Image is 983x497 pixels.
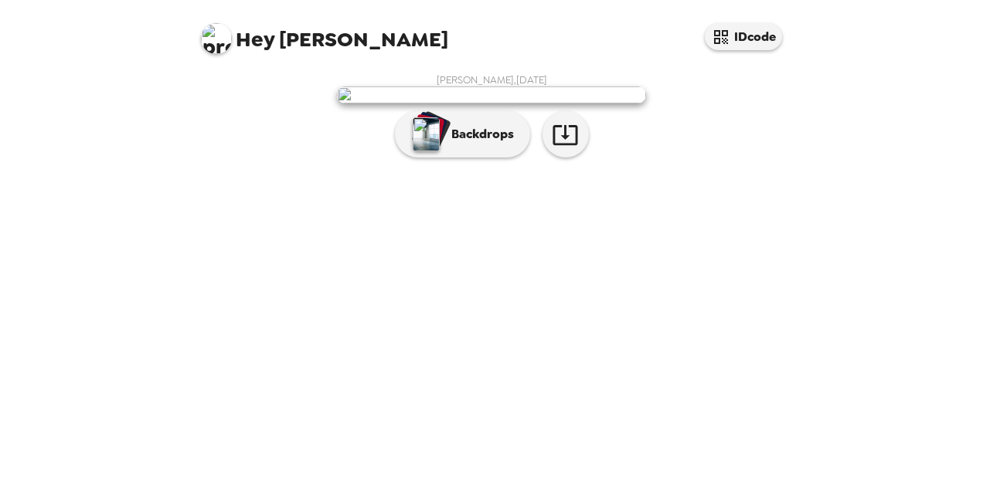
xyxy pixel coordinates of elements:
[444,125,514,144] p: Backdrops
[201,15,448,50] span: [PERSON_NAME]
[437,73,547,86] span: [PERSON_NAME] , [DATE]
[705,23,782,50] button: IDcode
[337,86,646,103] img: user
[395,111,530,157] button: Backdrops
[201,23,232,54] img: profile pic
[236,25,274,53] span: Hey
